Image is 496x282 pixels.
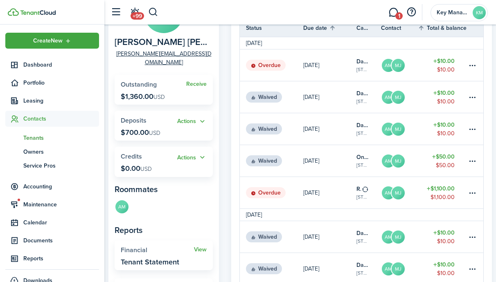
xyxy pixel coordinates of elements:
[382,186,395,199] avatar-text: AM
[356,49,381,81] a: Daily late fee[STREET_ADDRESS]
[240,24,303,32] th: Status
[23,78,99,87] span: Portfolio
[240,49,303,81] a: Overdue
[381,24,418,32] th: Contact
[356,66,369,73] table-subtitle: [STREET_ADDRESS]
[356,193,369,201] table-subtitle: [STREET_ADDRESS]
[437,10,469,16] span: Key Management
[381,113,418,145] a: AMMJ
[5,131,99,145] a: Tenants
[473,6,486,19] avatar-text: KM
[115,199,129,216] a: AM
[381,145,418,177] a: AMMJ
[246,263,282,275] status: Waived
[381,49,418,81] a: AMMJ
[8,8,19,16] img: TenantCloud
[433,57,455,65] table-amount-title: $10.00
[303,93,319,101] p: [DATE]
[432,152,455,161] table-amount-title: $50.00
[303,233,319,241] p: [DATE]
[177,117,207,126] button: Actions
[246,231,282,243] status: Waived
[177,153,207,162] button: Actions
[392,154,405,168] avatar-text: MJ
[382,154,395,168] avatar-text: AM
[381,177,418,208] a: AMMJ
[356,221,381,253] a: Daily late fee[STREET_ADDRESS]
[33,38,63,44] span: Create New
[246,92,282,103] status: Waived
[303,81,356,113] a: [DATE]
[356,81,381,113] a: Daily late fee[STREET_ADDRESS]
[386,2,401,23] a: Messaging
[23,114,99,123] span: Contacts
[303,188,319,197] p: [DATE]
[177,117,207,126] button: Open menu
[356,145,381,177] a: One time late fee[STREET_ADDRESS]
[240,210,268,219] td: [DATE]
[121,80,157,89] span: Outstanding
[140,165,152,173] span: USD
[303,113,356,145] a: [DATE]
[392,262,405,275] avatar-text: MJ
[433,260,455,269] table-amount-title: $10.00
[115,200,129,213] avatar-text: AM
[194,246,207,253] a: View
[356,153,369,161] table-info-title: One time late fee
[392,186,405,199] avatar-text: MJ
[246,187,286,199] status: Overdue
[240,221,303,253] a: Waived
[115,224,213,236] panel-main-subtitle: Reports
[303,61,319,69] p: [DATE]
[303,49,356,81] a: [DATE]
[246,60,286,71] status: Overdue
[356,261,369,269] table-info-title: Daily late fee
[303,157,319,165] p: [DATE]
[115,37,209,47] span: Michael Joel Lopez
[433,228,455,237] table-amount-title: $10.00
[186,81,207,87] a: Receive
[23,161,99,170] span: Service Pros
[381,81,418,113] a: AMMJ
[121,92,165,101] p: $1,360.00
[121,246,194,254] widget-stats-title: Financial
[418,177,467,208] a: $1,100.00$1,100.00
[240,81,303,113] a: Waived
[437,129,455,138] table-amount-description: $10.00
[23,60,99,69] span: Dashboard
[437,237,455,246] table-amount-description: $10.00
[121,152,142,161] span: Credits
[23,96,99,105] span: Leasing
[392,231,405,244] avatar-text: MJ
[121,164,152,172] p: $0.00
[20,10,56,15] img: TenantCloud
[381,221,418,253] a: AMMJ
[5,33,99,49] button: Open menu
[303,23,356,33] th: Sort
[23,218,99,227] span: Calendar
[392,91,405,104] avatar-text: MJ
[240,177,303,208] a: Overdue
[418,49,467,81] a: $10.00$10.00
[153,93,165,101] span: USD
[418,81,467,113] a: $10.00$10.00
[149,129,160,137] span: USD
[356,229,369,237] table-info-title: Daily late fee
[115,183,213,195] panel-main-subtitle: Roommates
[121,116,147,125] span: Deposits
[382,262,395,275] avatar-text: AM
[392,123,405,136] avatar-text: MJ
[437,269,455,278] table-amount-description: $10.00
[427,184,455,193] table-amount-title: $1,100.00
[23,182,99,191] span: Accounting
[121,128,160,137] p: $700.00
[356,269,369,277] table-subtitle: [STREET_ADDRESS]
[177,153,207,162] button: Open menu
[23,134,99,142] span: Tenants
[356,185,361,193] table-info-title: Rent
[148,5,158,19] button: Search
[404,5,418,19] button: Open resource center
[382,123,395,136] avatar-text: AM
[108,4,124,20] button: Open sidebar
